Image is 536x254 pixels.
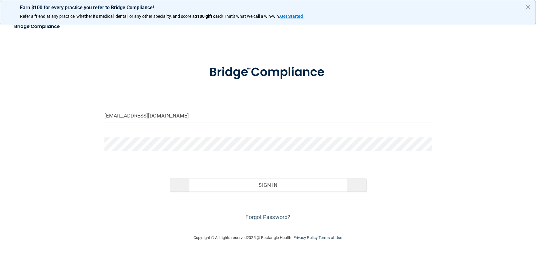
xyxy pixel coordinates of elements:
span: Refer a friend at any practice, whether it's medical, dental, or any other speciality, and score a [20,14,195,19]
button: Sign In [170,178,366,192]
button: Close [525,2,531,12]
a: Get Started [280,14,304,19]
a: Forgot Password? [246,214,291,220]
span: ! That's what we call a win-win. [222,14,280,19]
img: bridge_compliance_login_screen.278c3ca4.svg [9,20,66,33]
div: Copyright © All rights reserved 2025 @ Rectangle Health | | [156,228,380,248]
strong: $100 gift card [195,14,222,19]
img: bridge_compliance_login_screen.278c3ca4.svg [197,56,340,88]
p: Earn $100 for every practice you refer to Bridge Compliance! [20,5,516,10]
a: Terms of Use [319,235,342,240]
input: Email [104,109,432,122]
a: Privacy Policy [293,235,318,240]
strong: Get Started [280,14,303,19]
